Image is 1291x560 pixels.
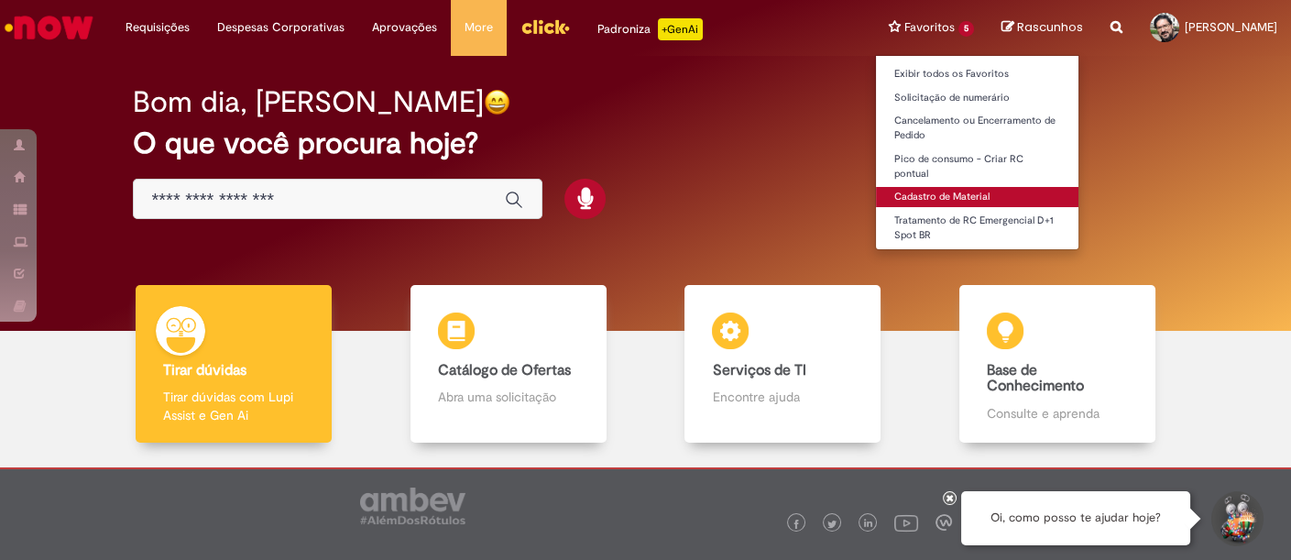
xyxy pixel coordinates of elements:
p: Encontre ajuda [712,388,853,406]
a: Cancelamento ou Encerramento de Pedido [876,111,1078,145]
img: logo_footer_twitter.png [827,520,837,529]
img: logo_footer_linkedin.png [864,519,873,530]
b: Base de Conhecimento [987,361,1084,396]
span: [PERSON_NAME] [1185,19,1277,35]
div: Padroniza [597,18,703,40]
p: Abra uma solicitação [438,388,579,406]
h2: Bom dia, [PERSON_NAME] [133,86,484,118]
img: logo_footer_ambev_rotulo_gray.png [360,488,465,524]
span: More [465,18,493,37]
span: 5 [958,21,974,37]
img: happy-face.png [484,89,510,115]
h2: O que você procura hoje? [133,127,1159,159]
a: Exibir todos os Favoritos [876,64,1078,84]
a: Solicitação de numerário [876,88,1078,108]
p: +GenAi [658,18,703,40]
a: Serviços de TI Encontre ajuda [646,285,921,444]
span: Requisições [126,18,190,37]
button: Iniciar Conversa de Suporte [1209,491,1264,546]
a: Base de Conhecimento Consulte e aprenda [920,285,1195,444]
p: Consulte e aprenda [987,404,1128,423]
span: Aprovações [372,18,437,37]
img: logo_footer_youtube.png [894,511,918,534]
a: Pico de consumo - Criar RC pontual [876,149,1078,183]
a: Catálogo de Ofertas Abra uma solicitação [371,285,646,444]
span: Favoritos [904,18,955,37]
img: logo_footer_facebook.png [792,520,801,529]
a: Rascunhos [1001,19,1083,37]
b: Tirar dúvidas [163,361,246,379]
a: Tratamento de RC Emergencial D+1 Spot BR [876,211,1078,245]
b: Catálogo de Ofertas [438,361,571,379]
ul: Favoritos [875,55,1079,250]
span: Despesas Corporativas [217,18,345,37]
a: Tirar dúvidas Tirar dúvidas com Lupi Assist e Gen Ai [96,285,371,444]
span: Rascunhos [1017,18,1083,36]
a: Cadastro de Material [876,187,1078,207]
img: click_logo_yellow_360x200.png [520,13,570,40]
img: ServiceNow [2,9,96,46]
div: Oi, como posso te ajudar hoje? [961,491,1190,545]
b: Serviços de TI [712,361,805,379]
p: Tirar dúvidas com Lupi Assist e Gen Ai [163,388,304,424]
img: logo_footer_workplace.png [935,514,952,531]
